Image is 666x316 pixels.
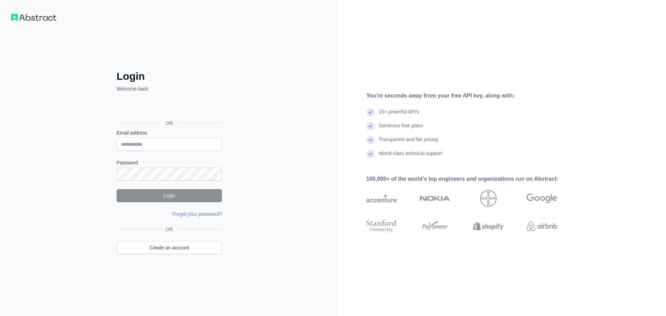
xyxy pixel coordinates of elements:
a: Create an account [117,241,222,254]
img: accenture [366,190,397,207]
a: Forgot your password? [172,211,222,217]
div: 100,000+ of the world's top engineers and organizations run on Abstract: [366,175,579,183]
img: airbnb [527,219,557,234]
div: World-class technical support [379,150,442,164]
img: payoneer [420,219,450,234]
h2: Login [117,70,222,83]
label: Email address [117,129,222,136]
div: You're seconds away from your free API key, along with: [366,92,579,100]
img: stanford university [366,219,397,234]
img: check mark [366,122,375,130]
div: 15+ powerful API's [379,108,419,122]
span: OR [160,120,179,127]
label: Password [117,159,222,166]
img: Workflow [11,14,56,21]
div: Generous free plans [379,122,423,136]
img: google [527,190,557,207]
img: check mark [366,150,375,158]
p: Welcome back [117,85,222,92]
span: OR [163,226,176,233]
img: check mark [366,136,375,144]
img: shopify [473,219,504,234]
img: nokia [420,190,450,207]
img: check mark [366,108,375,117]
div: Transparent and fair pricing [379,136,438,150]
iframe: Bouton "Se connecter avec Google" [113,100,224,115]
img: bayer [480,190,497,207]
button: Login [117,189,222,202]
